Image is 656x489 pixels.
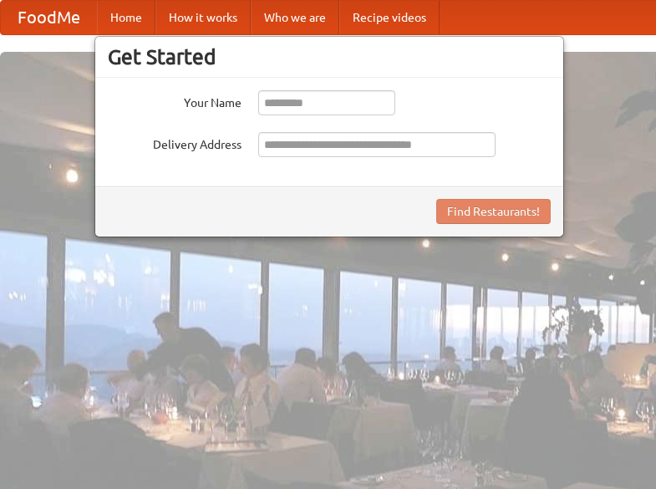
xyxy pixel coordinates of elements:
[108,44,551,69] h3: Get Started
[339,1,440,34] a: Recipe videos
[1,1,97,34] a: FoodMe
[155,1,251,34] a: How it works
[251,1,339,34] a: Who we are
[108,132,242,153] label: Delivery Address
[97,1,155,34] a: Home
[108,90,242,111] label: Your Name
[436,199,551,224] button: Find Restaurants!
